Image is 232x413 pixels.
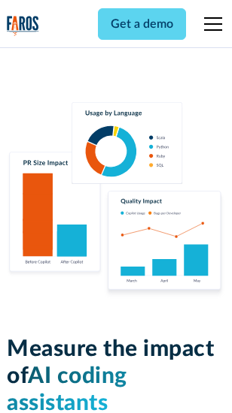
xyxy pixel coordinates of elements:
[195,6,225,42] div: menu
[7,16,39,37] img: Logo of the analytics and reporting company Faros.
[7,16,39,37] a: home
[7,102,225,300] img: Charts tracking GitHub Copilot's usage and impact on velocity and quality
[98,8,186,40] a: Get a demo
